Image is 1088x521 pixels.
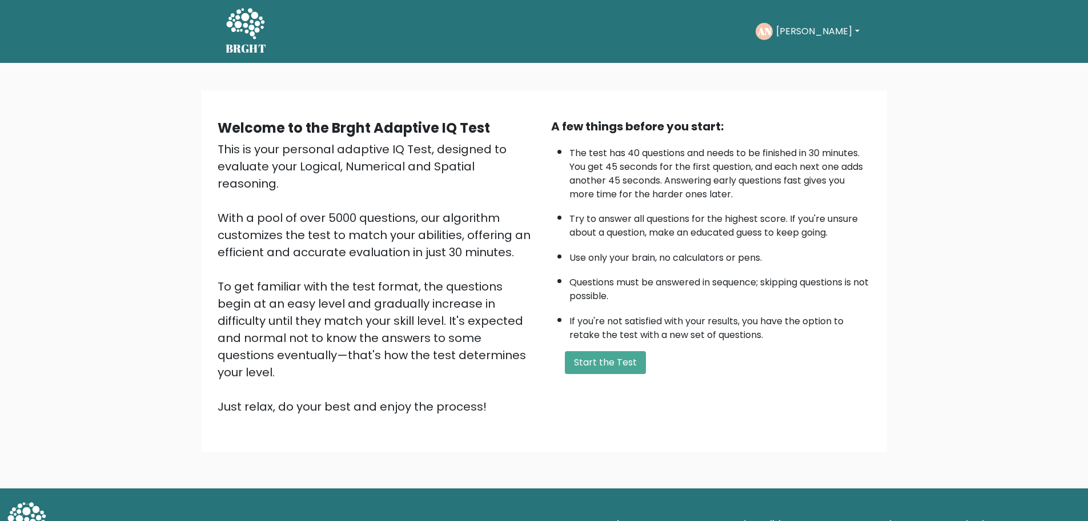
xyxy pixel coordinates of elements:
[569,245,871,265] li: Use only your brain, no calculators or pens.
[565,351,646,374] button: Start the Test
[569,270,871,303] li: Questions must be answered in sequence; skipping questions is not possible.
[569,309,871,342] li: If you're not satisfied with your results, you have the option to retake the test with a new set ...
[226,5,267,58] a: BRGHT
[569,141,871,201] li: The test has 40 questions and needs to be finished in 30 minutes. You get 45 seconds for the firs...
[773,24,862,39] button: [PERSON_NAME]
[218,118,490,137] b: Welcome to the Brght Adaptive IQ Test
[551,118,871,135] div: A few things before you start:
[218,141,537,415] div: This is your personal adaptive IQ Test, designed to evaluate your Logical, Numerical and Spatial ...
[569,206,871,240] li: Try to answer all questions for the highest score. If you're unsure about a question, make an edu...
[757,25,772,38] text: AN
[226,42,267,55] h5: BRGHT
